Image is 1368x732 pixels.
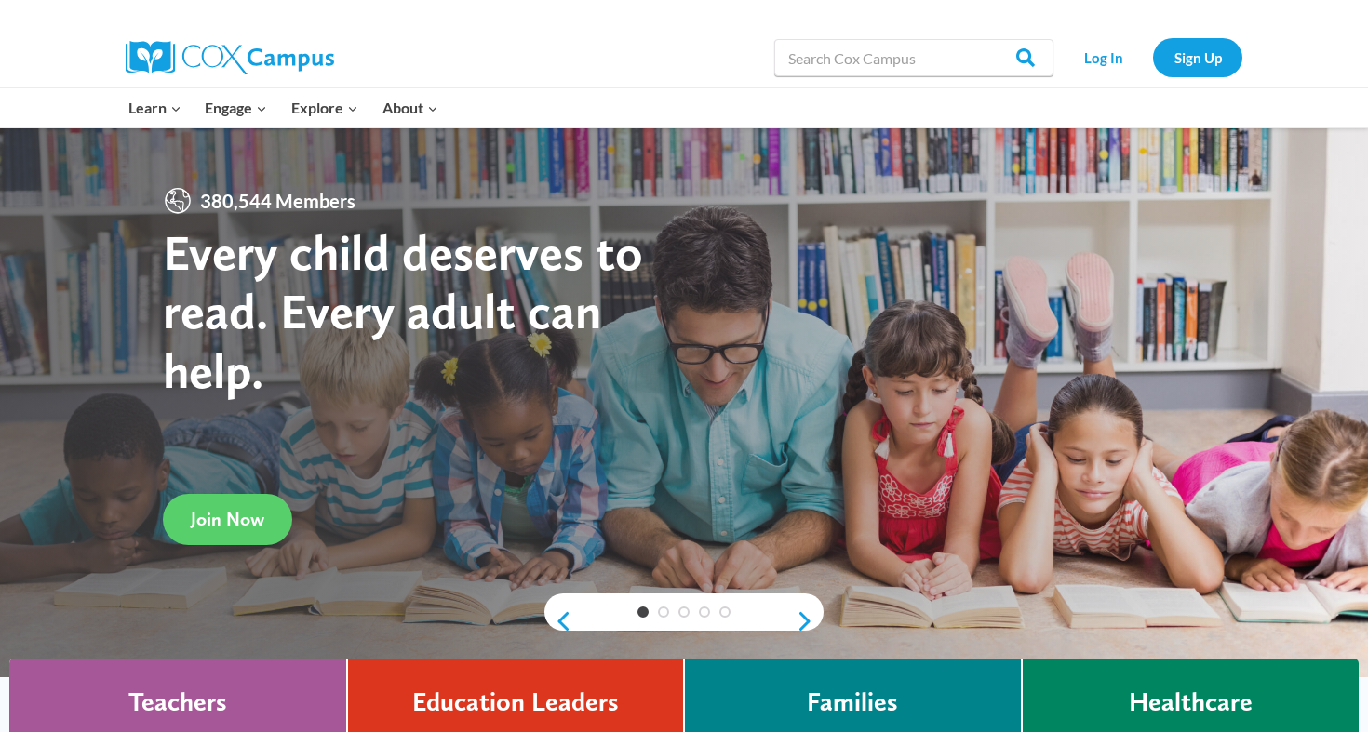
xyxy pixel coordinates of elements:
a: previous [544,610,572,632]
h4: Families [807,686,898,718]
strong: Every child deserves to read. Every adult can help. [163,222,643,400]
a: Sign Up [1153,38,1242,76]
span: About [382,96,438,120]
span: Learn [128,96,181,120]
div: content slider buttons [544,603,824,640]
span: Join Now [191,508,264,530]
img: Cox Campus [126,41,334,74]
a: next [796,610,824,632]
span: 380,544 Members [193,186,363,216]
a: Log In [1063,38,1144,76]
a: 2 [658,606,669,618]
h4: Healthcare [1129,686,1253,718]
a: 1 [637,606,649,618]
a: 5 [719,606,731,618]
input: Search Cox Campus [774,39,1053,76]
h4: Teachers [128,686,227,718]
a: 3 [678,606,690,618]
nav: Secondary Navigation [1063,38,1242,76]
a: 4 [699,606,710,618]
h4: Education Leaders [412,686,619,718]
span: Engage [205,96,267,120]
nav: Primary Navigation [116,88,449,127]
a: Join Now [163,494,292,545]
span: Explore [291,96,358,120]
